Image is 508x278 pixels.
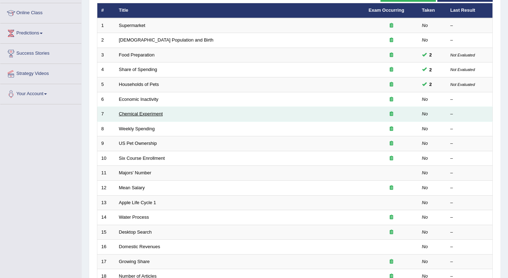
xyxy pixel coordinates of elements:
td: 14 [97,210,115,225]
td: 16 [97,240,115,255]
a: US Pet Ownership [119,141,157,146]
div: Exam occurring question [369,214,414,221]
div: – [450,200,489,206]
a: Success Stories [0,44,81,61]
div: – [450,37,489,44]
em: No [422,229,428,235]
td: 5 [97,77,115,92]
em: No [422,185,428,190]
div: Exam occurring question [369,66,414,73]
span: You can still take this question [427,51,435,59]
div: – [450,258,489,265]
td: 10 [97,151,115,166]
a: Strategy Videos [0,64,81,82]
div: Exam occurring question [369,126,414,132]
div: – [450,111,489,118]
th: Last Result [447,3,493,18]
td: 4 [97,62,115,77]
td: 7 [97,107,115,122]
div: Exam occurring question [369,37,414,44]
th: Title [115,3,365,18]
a: Majors' Number [119,170,151,175]
a: Chemical Experiment [119,111,163,116]
em: No [422,156,428,161]
div: Exam occurring question [369,155,414,162]
div: Exam occurring question [369,140,414,147]
em: No [422,214,428,220]
a: Online Class [0,3,81,21]
a: Share of Spending [119,67,157,72]
td: 6 [97,92,115,107]
td: 15 [97,225,115,240]
td: 11 [97,166,115,181]
div: Exam occurring question [369,111,414,118]
a: [DEMOGRAPHIC_DATA] Population and Birth [119,37,214,43]
em: No [422,259,428,264]
div: – [450,126,489,132]
a: Your Account [0,84,81,102]
div: Exam occurring question [369,258,414,265]
a: Food Preparation [119,52,155,58]
td: 2 [97,33,115,48]
div: – [450,22,489,29]
em: No [422,23,428,28]
em: No [422,37,428,43]
td: 17 [97,254,115,269]
div: Exam occurring question [369,22,414,29]
a: Water Process [119,214,149,220]
a: Supermarket [119,23,145,28]
div: Exam occurring question [369,81,414,88]
a: Apple Life Cycle 1 [119,200,156,205]
div: – [450,244,489,250]
a: Six Course Enrollment [119,156,165,161]
small: Not Evaluated [450,82,475,87]
div: – [450,140,489,147]
div: – [450,155,489,162]
div: – [450,96,489,103]
div: – [450,170,489,176]
div: Exam occurring question [369,185,414,191]
div: Exam occurring question [369,96,414,103]
div: Exam occurring question [369,229,414,236]
div: Exam occurring question [369,52,414,59]
td: 13 [97,195,115,210]
em: No [422,200,428,205]
em: No [422,97,428,102]
td: 8 [97,121,115,136]
em: No [422,111,428,116]
span: You can still take this question [427,66,435,73]
th: # [97,3,115,18]
td: 1 [97,18,115,33]
div: – [450,185,489,191]
a: Domestic Revenues [119,244,160,249]
a: Desktop Search [119,229,152,235]
em: No [422,170,428,175]
a: Economic Inactivity [119,97,158,102]
em: No [422,126,428,131]
a: Households of Pets [119,82,159,87]
a: Growing Share [119,259,150,264]
span: You can still take this question [427,81,435,88]
a: Predictions [0,23,81,41]
td: 3 [97,48,115,62]
a: Weekly Spending [119,126,155,131]
small: Not Evaluated [450,67,475,72]
th: Taken [418,3,447,18]
small: Not Evaluated [450,53,475,57]
td: 12 [97,180,115,195]
td: 9 [97,136,115,151]
a: Mean Salary [119,185,145,190]
div: – [450,214,489,221]
div: – [450,229,489,236]
em: No [422,141,428,146]
a: Exam Occurring [369,7,404,13]
em: No [422,244,428,249]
